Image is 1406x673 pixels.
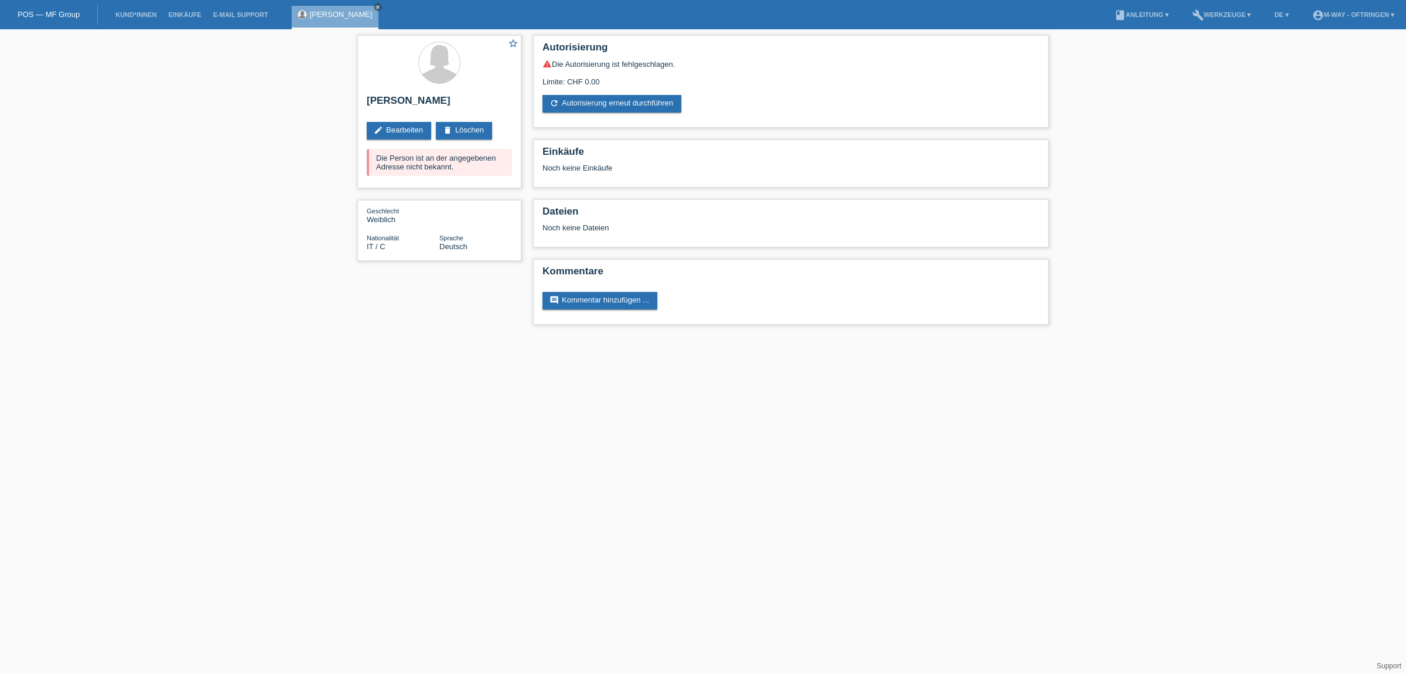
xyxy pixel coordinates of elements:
a: bookAnleitung ▾ [1108,11,1175,18]
a: POS — MF Group [18,10,80,19]
a: deleteLöschen [436,122,492,140]
h2: Autorisierung [542,42,1039,59]
span: Sprache [439,234,463,242]
a: E-Mail Support [207,11,274,18]
h2: Dateien [542,206,1039,223]
a: buildWerkzeuge ▾ [1186,11,1257,18]
a: editBearbeiten [367,122,431,140]
i: close [375,4,381,10]
i: build [1192,9,1204,21]
span: Geschlecht [367,208,399,215]
div: Weiblich [367,206,439,224]
span: Nationalität [367,234,399,242]
a: account_circlem-way - Oftringen ▾ [1306,11,1400,18]
i: comment [550,295,559,305]
span: Italien / C / 05.08.1978 [367,242,385,251]
i: delete [443,125,452,135]
i: edit [374,125,383,135]
a: Support [1377,662,1401,670]
a: commentKommentar hinzufügen ... [542,292,657,310]
a: Einkäufe [162,11,207,18]
div: Die Autorisierung ist fehlgeschlagen. [542,59,1039,69]
i: account_circle [1312,9,1324,21]
div: Noch keine Dateien [542,223,900,232]
div: Noch keine Einkäufe [542,164,1039,181]
h2: Kommentare [542,266,1039,283]
i: refresh [550,98,559,108]
a: DE ▾ [1268,11,1294,18]
i: star_border [508,38,518,49]
a: star_border [508,38,518,50]
i: book [1114,9,1126,21]
a: Kund*innen [110,11,162,18]
a: [PERSON_NAME] [310,10,373,19]
div: Limite: CHF 0.00 [542,69,1039,86]
h2: Einkäufe [542,146,1039,164]
div: Die Person ist an der angegebenen Adresse nicht bekannt. [367,149,512,176]
h2: [PERSON_NAME] [367,95,512,113]
a: close [374,3,382,11]
span: Deutsch [439,242,467,251]
a: refreshAutorisierung erneut durchführen [542,95,681,113]
i: warning [542,59,552,69]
